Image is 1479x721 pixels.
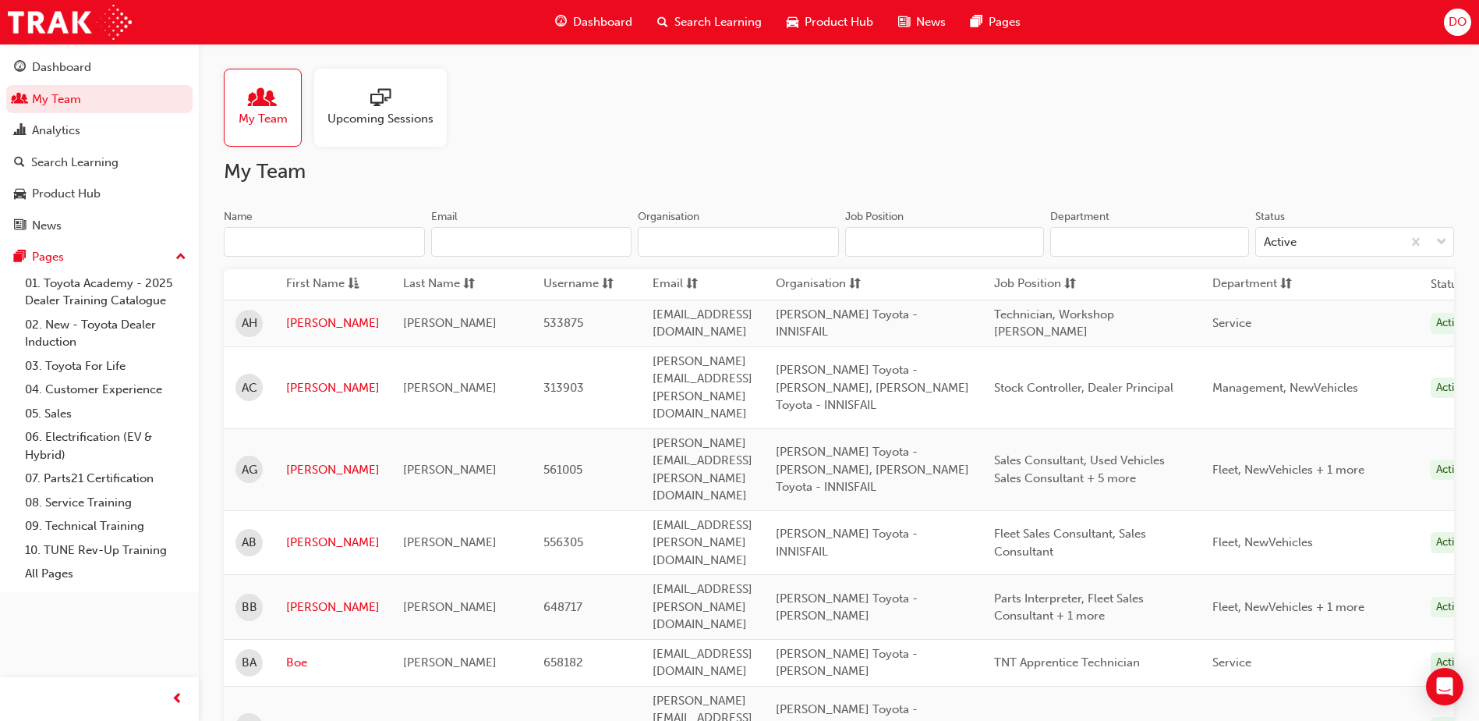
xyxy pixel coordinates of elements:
button: Usernamesorting-icon [543,275,629,294]
a: [PERSON_NAME] [286,314,380,332]
a: Analytics [6,116,193,145]
a: My Team [224,69,314,147]
span: 556305 [543,535,583,549]
span: [PERSON_NAME] [403,463,497,477]
div: Name [224,209,253,225]
a: 05. Sales [19,402,193,426]
a: 04. Customer Experience [19,378,193,402]
a: 07. Parts21 Certification [19,467,193,491]
a: Dashboard [6,53,193,82]
span: Product Hub [805,13,873,31]
span: sorting-icon [463,275,475,294]
span: [EMAIL_ADDRESS][DOMAIN_NAME] [653,307,752,339]
span: Parts Interpreter, Fleet Sales Consultant + 1 more [994,591,1144,623]
span: [PERSON_NAME] Toyota - INNISFAIL [776,307,918,339]
input: Department [1050,227,1249,257]
a: [PERSON_NAME] [286,598,380,616]
span: 648717 [543,600,582,614]
span: 533875 [543,316,583,330]
span: Department [1212,275,1277,294]
a: car-iconProduct Hub [774,6,886,38]
span: AH [242,314,257,332]
span: Email [653,275,683,294]
span: car-icon [787,12,798,32]
span: BA [242,654,257,672]
th: Status [1431,275,1463,293]
a: 01. Toyota Academy - 2025 Dealer Training Catalogue [19,272,193,313]
input: Email [431,227,632,257]
input: Name [224,227,425,257]
div: Product Hub [32,185,101,203]
div: Active [1431,652,1471,673]
span: [PERSON_NAME][EMAIL_ADDRESS][PERSON_NAME][DOMAIN_NAME] [653,354,752,421]
div: Active [1431,313,1471,334]
span: [PERSON_NAME] [403,316,497,330]
a: news-iconNews [886,6,958,38]
span: [PERSON_NAME] Toyota - [PERSON_NAME] [776,591,918,623]
span: Fleet, NewVehicles [1212,535,1313,549]
span: AC [242,379,257,397]
span: News [916,13,946,31]
span: search-icon [657,12,668,32]
span: [PERSON_NAME] [403,535,497,549]
button: Last Namesorting-icon [403,275,489,294]
a: Boe [286,654,380,672]
span: 658182 [543,655,583,669]
span: up-icon [175,247,186,268]
span: Search Learning [674,13,762,31]
a: 03. Toyota For Life [19,354,193,378]
span: AB [242,534,257,552]
input: Organisation [638,227,839,257]
a: 02. New - Toyota Dealer Induction [19,313,193,354]
span: people-icon [253,88,273,110]
span: asc-icon [348,275,359,294]
a: guage-iconDashboard [543,6,645,38]
span: prev-icon [172,690,183,709]
div: Open Intercom Messenger [1426,668,1463,705]
span: AG [242,461,257,479]
div: Dashboard [32,59,91,76]
span: Technician, Workshop [PERSON_NAME] [994,307,1114,339]
a: Product Hub [6,179,193,208]
a: News [6,211,193,240]
button: DashboardMy TeamAnalyticsSearch LearningProduct HubNews [6,50,193,243]
span: [PERSON_NAME] Toyota - [PERSON_NAME], [PERSON_NAME] Toyota - INNISFAIL [776,445,969,494]
span: [PERSON_NAME][EMAIL_ADDRESS][PERSON_NAME][DOMAIN_NAME] [653,436,752,503]
span: Sales Consultant, Used Vehicles Sales Consultant + 5 more [994,453,1165,485]
span: Fleet, NewVehicles + 1 more [1212,600,1364,614]
div: News [32,217,62,235]
button: Pages [6,243,193,272]
span: pages-icon [971,12,982,32]
span: Upcoming Sessions [327,110,433,128]
button: Departmentsorting-icon [1212,275,1298,294]
div: Search Learning [31,154,119,172]
div: Department [1050,209,1109,225]
a: search-iconSearch Learning [645,6,774,38]
span: Service [1212,316,1251,330]
div: Pages [32,248,64,266]
a: 06. Electrification (EV & Hybrid) [19,425,193,467]
span: Dashboard [573,13,632,31]
span: guage-icon [14,61,26,75]
span: Organisation [776,275,846,294]
h2: My Team [224,159,1454,184]
a: 08. Service Training [19,491,193,515]
div: Active [1431,597,1471,618]
span: Stock Controller, Dealer Principal [994,381,1173,395]
div: Status [1255,209,1285,225]
button: First Nameasc-icon [286,275,372,294]
span: Job Position [994,275,1061,294]
span: Fleet Sales Consultant, Sales Consultant [994,527,1146,559]
span: TNT Apprentice Technician [994,655,1140,669]
span: First Name [286,275,345,294]
a: Search Learning [6,148,193,177]
span: news-icon [14,219,26,233]
span: people-icon [14,93,26,107]
span: Last Name [403,275,460,294]
div: Active [1431,460,1471,481]
span: sessionType_ONLINE_URL-icon [370,88,391,110]
div: Organisation [638,209,699,225]
div: Active [1431,378,1471,399]
a: Upcoming Sessions [314,69,459,147]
